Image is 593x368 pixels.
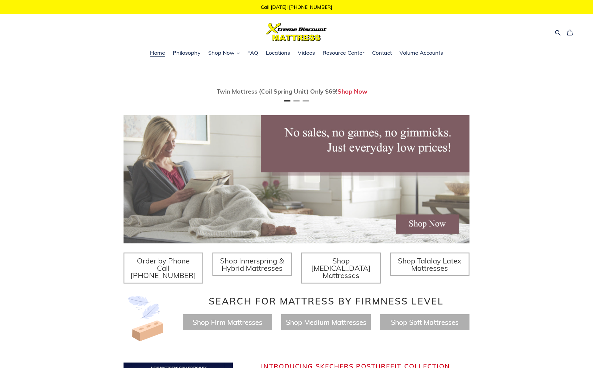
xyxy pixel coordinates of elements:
span: Videos [298,49,315,57]
a: Shop Innerspring & Hybrid Mattresses [212,253,292,276]
span: Locations [266,49,290,57]
a: Philosophy [170,49,204,58]
button: Page 3 [303,100,309,101]
span: Philosophy [173,49,201,57]
button: Page 2 [293,100,300,101]
span: FAQ [247,49,258,57]
span: Twin Mattress (Coil Spring Unit) Only $69! [217,88,337,95]
a: Order by Phone Call [PHONE_NUMBER] [124,253,203,284]
a: Shop [MEDICAL_DATA] Mattresses [301,253,381,284]
span: Contact [372,49,392,57]
a: Shop Talalay Latex Mattresses [390,253,470,276]
a: Videos [295,49,318,58]
a: Volume Accounts [396,49,446,58]
a: Shop Firm Mattresses [193,318,262,327]
span: Resource Center [323,49,364,57]
span: Search for Mattress by Firmness Level [209,295,444,307]
span: Order by Phone Call [PHONE_NUMBER] [130,256,196,280]
a: FAQ [244,49,261,58]
span: Shop [MEDICAL_DATA] Mattresses [311,256,371,280]
a: Shop Soft Mattresses [391,318,459,327]
a: Contact [369,49,395,58]
img: herobannermay2022-1652879215306_1200x.jpg [124,115,469,243]
a: Home [147,49,168,58]
img: Image-of-brick- and-feather-representing-firm-and-soft-feel [124,296,169,341]
span: Shop Talalay Latex Mattresses [398,256,461,273]
a: Shop Now [337,88,368,95]
button: Shop Now [205,49,243,58]
a: Resource Center [320,49,368,58]
img: Xtreme Discount Mattress [266,23,327,41]
span: Home [150,49,165,57]
button: Page 1 [284,100,290,101]
a: Shop Medium Mattresses [286,318,366,327]
span: Volume Accounts [399,49,443,57]
a: Locations [263,49,293,58]
span: Shop Innerspring & Hybrid Mattresses [220,256,284,273]
span: Shop Now [208,49,235,57]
